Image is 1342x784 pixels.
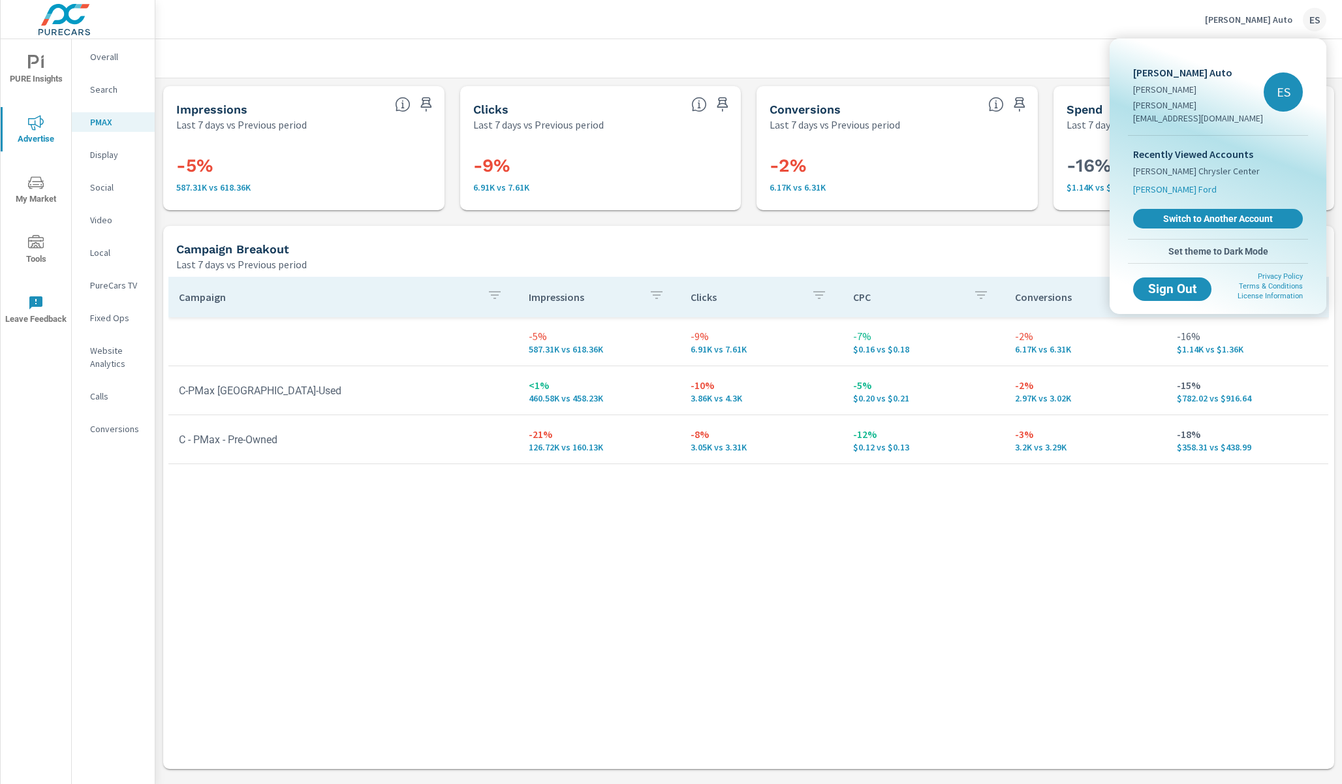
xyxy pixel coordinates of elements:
a: Switch to Another Account [1133,209,1303,228]
a: License Information [1238,292,1303,300]
button: Set theme to Dark Mode [1128,240,1308,263]
p: [PERSON_NAME][EMAIL_ADDRESS][DOMAIN_NAME] [1133,99,1264,125]
button: Sign Out [1133,277,1211,301]
a: Privacy Policy [1258,272,1303,281]
span: Switch to Another Account [1140,213,1296,225]
a: Terms & Conditions [1239,282,1303,290]
div: ES [1264,72,1303,112]
span: Set theme to Dark Mode [1133,245,1303,257]
p: [PERSON_NAME] [1133,83,1264,96]
span: Sign Out [1144,283,1201,295]
span: [PERSON_NAME] Chrysler Center [1133,165,1260,178]
span: [PERSON_NAME] Ford [1133,183,1217,196]
p: Recently Viewed Accounts [1133,146,1303,162]
p: [PERSON_NAME] Auto [1133,65,1264,80]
